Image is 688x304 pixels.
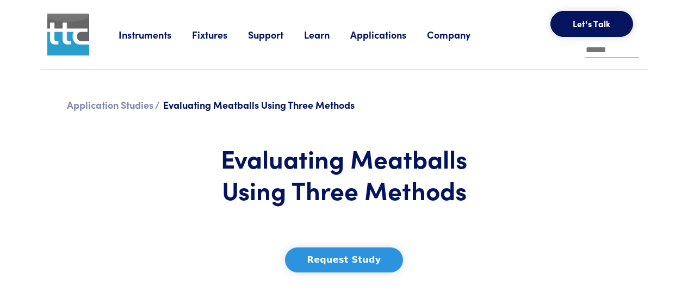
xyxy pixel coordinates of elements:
[163,98,355,111] span: Evaluating Meatballs Using Three Methods
[47,14,89,55] img: ttc_logo_1x1_v1.0.png
[350,28,427,41] a: Applications
[192,28,248,41] a: Fixtures
[248,28,304,41] a: Support
[550,11,633,37] button: Let's Talk
[119,28,192,41] a: Instruments
[67,98,160,111] a: Application Studies /
[304,28,350,41] a: Learn
[209,142,480,205] h1: Evaluating Meatballs Using Three Methods
[427,28,491,41] a: Company
[285,247,404,272] button: Request Study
